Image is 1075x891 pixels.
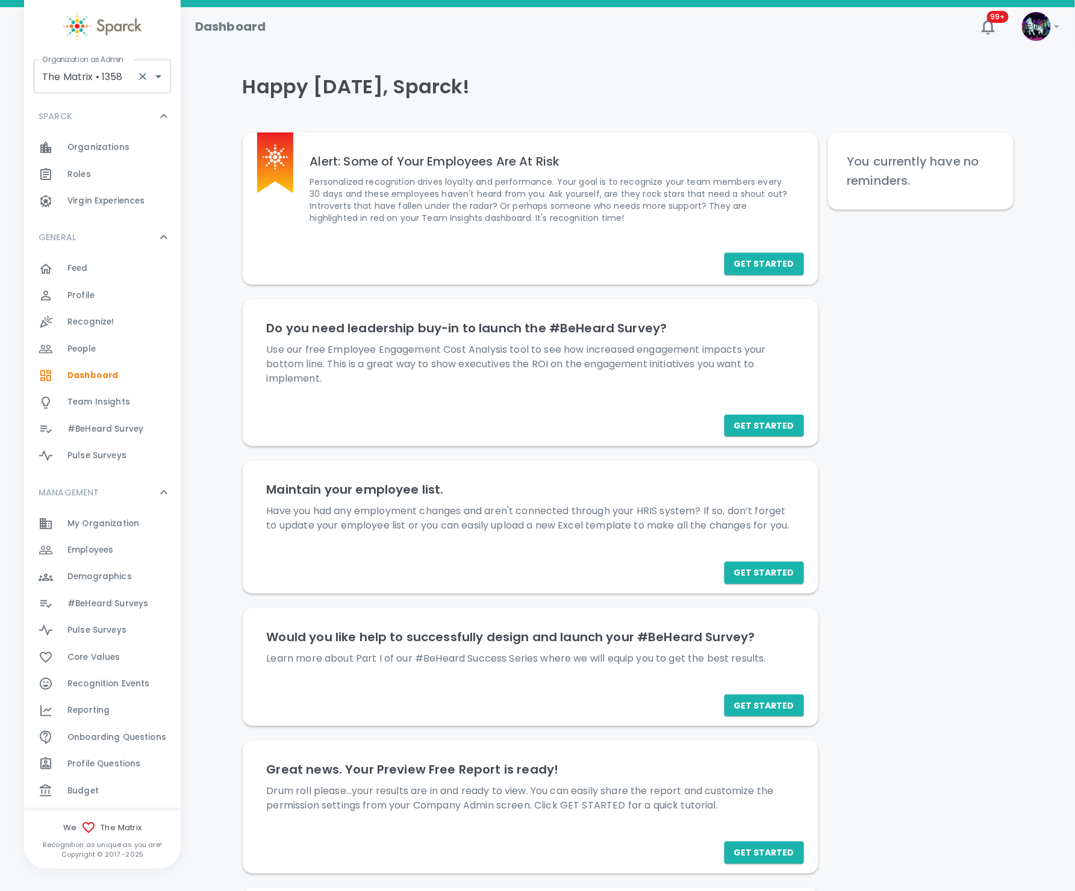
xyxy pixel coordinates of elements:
[134,68,151,85] button: Clear
[24,12,181,40] a: Sparck logo
[24,474,181,511] div: MANAGEMENT
[39,231,76,243] p: GENERAL
[724,695,804,717] button: Get Started
[267,651,794,666] p: Learn more about Part I of our #BeHeard Success Series where we will equip you to get the best re...
[67,704,110,716] span: Reporting
[24,416,181,442] a: #BeHeard Survey
[67,571,132,583] span: Demographics
[24,849,181,859] p: Copyright © 2017 - 2025
[67,651,120,663] span: Core Values
[24,98,181,134] div: SPARCK
[724,253,804,275] button: Get Started
[24,255,181,282] a: Feed
[24,134,181,161] a: Organizations
[267,343,794,386] p: Use our free Employee Engagement Cost Analysis tool to see how increased engagement impacts your ...
[724,842,804,864] button: Get Started
[24,591,181,617] a: #BeHeard Surveys
[67,423,143,435] span: #BeHeard Survey
[24,219,181,255] div: GENERAL
[24,724,181,751] a: Onboarding Questions
[67,544,113,556] span: Employees
[24,563,181,590] a: Demographics
[24,671,181,697] a: Recognition Events
[24,840,181,849] p: Recognition as unique as you are!
[24,511,181,809] div: MANAGEMENT
[67,598,148,610] span: #BeHeard Surveys
[67,450,126,462] span: Pulse Surveys
[67,141,129,154] span: Organizations
[24,697,181,724] a: Reporting
[24,362,181,389] a: Dashboard
[39,110,72,122] p: SPARCK
[67,731,166,744] span: Onboarding Questions
[243,75,1014,99] h4: Happy [DATE], Sparck!
[67,678,150,690] span: Recognition Events
[67,370,118,382] span: Dashboard
[24,778,181,804] a: Budget
[24,617,181,644] a: Pulse Surveys
[24,389,181,415] a: Team Insights
[1022,12,1051,41] img: Picture of Sparck
[67,396,130,408] span: Team Insights
[67,785,99,797] span: Budget
[67,624,126,636] span: Pulse Surveys
[24,188,181,214] div: Virgin Experiences
[67,169,91,181] span: Roles
[987,11,1009,23] span: 99+
[24,644,181,671] div: Core Values
[24,821,181,835] span: We The Matrix
[974,12,1003,41] button: 99+
[267,318,794,338] h6: Do you need leadership buy-in to launch the #BeHeard Survey?
[267,760,794,779] h6: Great news. Your Preview Free Report is ready!
[24,442,181,469] a: Pulse Surveys
[42,54,123,64] label: Organization as Admin
[24,134,181,219] div: SPARCK
[67,195,145,207] span: Virgin Experiences
[24,161,181,188] a: Roles
[24,809,181,845] div: CONTENT1
[267,627,794,647] h6: Would you like help to successfully design and launch your #BeHeard Survey?
[39,486,99,498] p: MANAGEMENT
[724,562,804,584] button: Get Started
[267,784,794,813] p: Drum roll please...your results are in and ready to view. You can easily share the report and cus...
[67,290,95,302] span: Profile
[724,415,804,437] button: Get Started
[267,480,794,499] h6: Maintain your employee list.
[24,537,181,563] a: Employees
[24,336,181,362] a: People
[67,343,96,355] span: People
[310,152,794,171] h6: Alert: Some of Your Employees Are At Risk
[67,262,88,275] span: Feed
[195,17,266,36] h1: Dashboard
[310,176,794,224] p: Personalized recognition drives loyalty and performance. Your goal is to recognize your team memb...
[24,511,181,537] a: My Organization
[24,282,181,309] div: Profile
[267,504,794,533] p: Have you had any employment changes and aren't connected through your HRIS system? If so, don’t f...
[67,316,114,328] span: Recognize!
[67,758,141,770] span: Profile Questions
[847,152,994,190] h6: You currently have no reminders.
[63,12,142,40] img: Sparck logo
[24,751,181,777] a: Profile Questions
